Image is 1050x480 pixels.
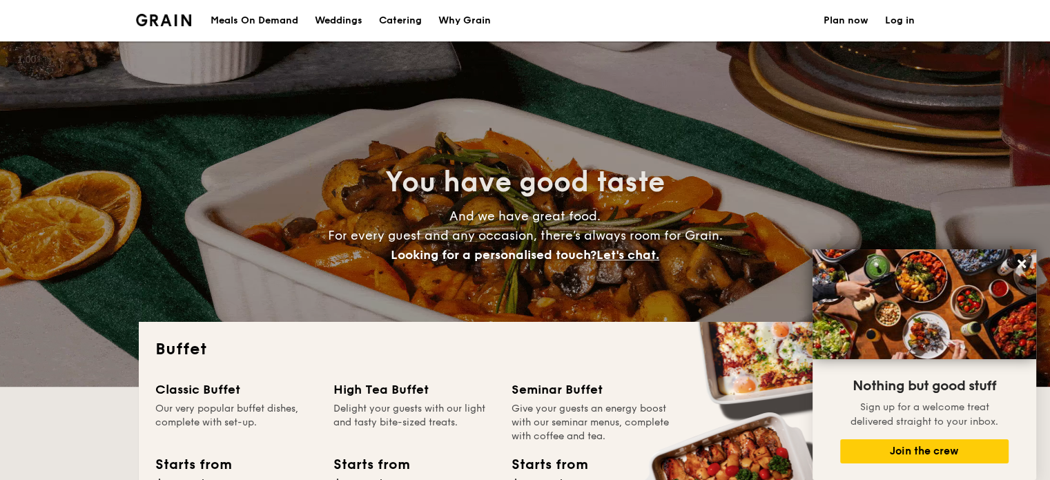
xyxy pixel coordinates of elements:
div: High Tea Buffet [333,380,495,399]
button: Join the crew [840,439,1009,463]
div: Delight your guests with our light and tasty bite-sized treats. [333,402,495,443]
div: Give your guests an energy boost with our seminar menus, complete with coffee and tea. [512,402,673,443]
a: Logotype [136,14,192,26]
span: Sign up for a welcome treat delivered straight to your inbox. [850,401,998,428]
span: You have good taste [385,166,665,199]
h2: Buffet [155,338,895,361]
span: Nothing but good stuff [853,378,996,394]
div: Our very popular buffet dishes, complete with set-up. [155,402,317,443]
div: Classic Buffet [155,380,317,399]
img: Grain [136,14,192,26]
div: Starts from [333,454,409,475]
div: Starts from [512,454,587,475]
img: DSC07876-Edit02-Large.jpeg [813,249,1036,359]
span: And we have great food. For every guest and any occasion, there’s always room for Grain. [328,209,723,262]
span: Looking for a personalised touch? [391,247,596,262]
div: Starts from [155,454,231,475]
button: Close [1011,253,1033,275]
div: Seminar Buffet [512,380,673,399]
span: Let's chat. [596,247,659,262]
